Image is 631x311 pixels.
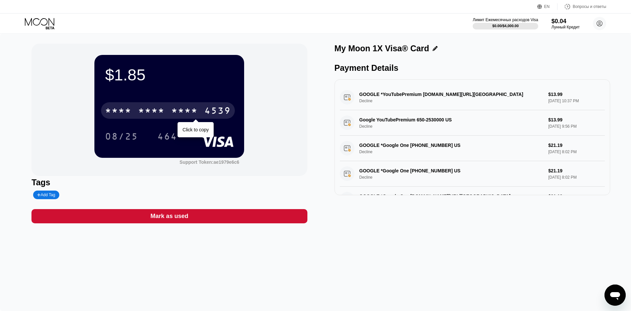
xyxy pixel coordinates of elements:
div: $0.04 [552,18,580,25]
div: 464 [152,128,182,145]
div: Payment Details [335,63,610,73]
div: Лимит Ежемесячных расходов Visa$0.00/$4,000.00 [473,18,538,29]
div: Support Token: ae1979e6c6 [180,159,239,165]
div: Click to copy [183,127,209,132]
div: $1.85 [105,66,234,84]
div: My Moon 1X Visa® Card [335,44,429,53]
div: Mark as used [31,209,307,223]
div: EN [537,3,557,10]
div: Вопросы и ответы [573,4,606,9]
div: 4539 [204,106,231,117]
div: Support Token:ae1979e6c6 [180,159,239,165]
div: Вопросы и ответы [557,3,606,10]
div: Tags [31,178,307,187]
div: $0.04Лунный Кредит [552,18,580,29]
iframe: Кнопка, открывающая окно обмена сообщениями; идёт разговор [605,285,626,306]
div: $0.00 / $4,000.00 [492,24,519,28]
div: Лимит Ежемесячных расходов Visa [473,18,538,22]
div: Add Tag [33,191,59,199]
div: Mark as used [150,212,188,220]
div: 464 [157,132,177,143]
div: 08/25 [100,128,143,145]
div: EN [544,4,550,9]
div: Add Tag [37,193,55,197]
div: 08/25 [105,132,138,143]
div: Лунный Кредит [552,25,580,29]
